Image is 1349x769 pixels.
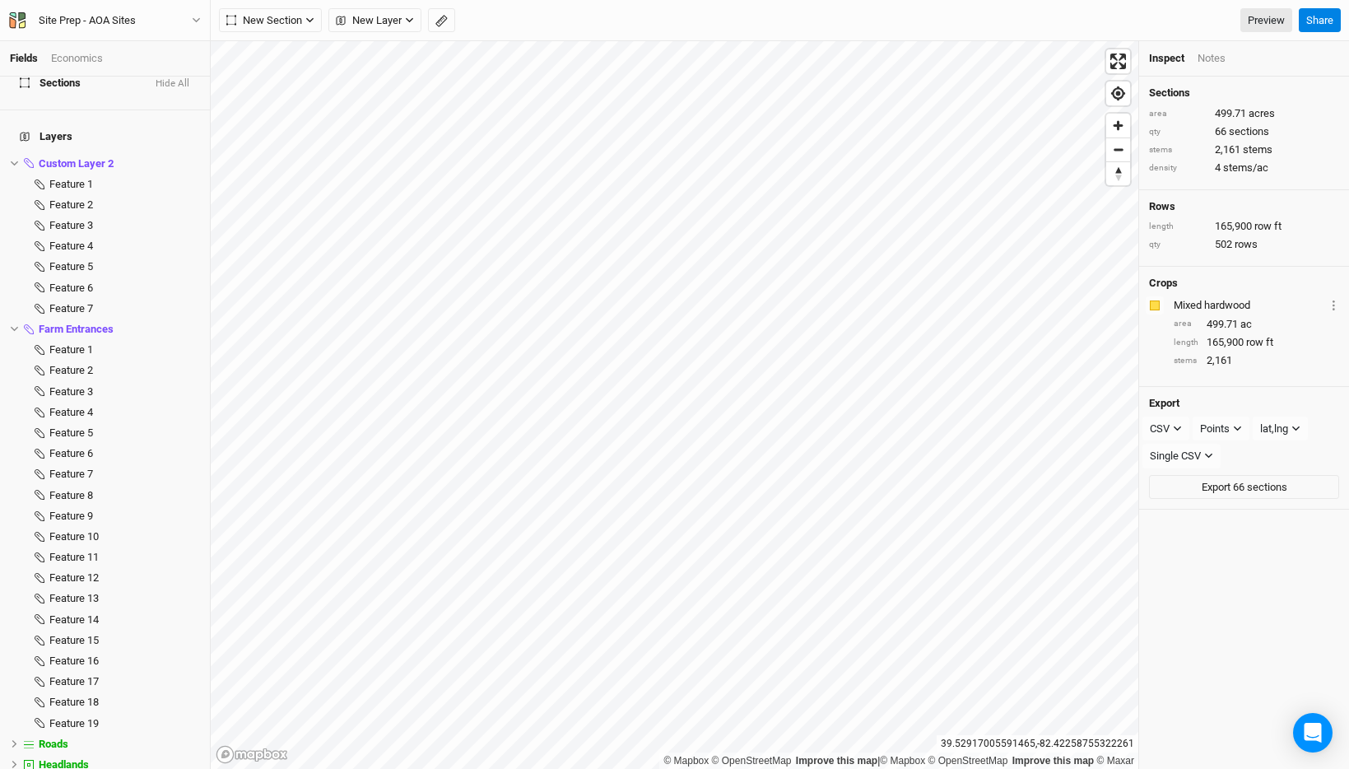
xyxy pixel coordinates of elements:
[1149,124,1339,139] div: 66
[49,530,200,543] div: Feature 10
[51,51,103,66] div: Economics
[10,120,200,153] h4: Layers
[49,530,99,543] span: Feature 10
[49,260,93,273] span: Feature 5
[1096,755,1134,767] a: Maxar
[1106,49,1130,73] button: Enter fullscreen
[328,8,421,33] button: New Layer
[216,745,288,764] a: Mapbox logo
[1149,239,1207,251] div: qty
[1254,219,1282,234] span: row ft
[49,510,200,523] div: Feature 9
[39,323,114,335] span: Farm Entrances
[49,696,99,708] span: Feature 18
[49,178,200,191] div: Feature 1
[39,12,136,29] div: Site Prep - AOA Sites
[49,302,93,315] span: Feature 7
[226,12,302,29] span: New Section
[49,551,200,564] div: Feature 11
[1149,237,1339,252] div: 502
[1106,114,1130,137] button: Zoom in
[49,219,200,232] div: Feature 3
[49,198,93,211] span: Feature 2
[49,178,93,190] span: Feature 1
[1150,421,1170,437] div: CSV
[1223,161,1268,175] span: stems/ac
[49,571,99,584] span: Feature 12
[20,77,81,91] span: Sections
[937,735,1138,753] div: 39.52917005591465 , -82.42258755322261
[49,489,200,502] div: Feature 8
[1149,397,1339,410] h4: Export
[1149,106,1339,121] div: 499.71
[219,8,322,33] button: New Section
[39,157,200,170] div: Custom Layer 2
[49,406,200,419] div: Feature 4
[49,385,93,398] span: Feature 3
[880,755,925,767] a: Mapbox
[49,634,99,646] span: Feature 15
[1149,162,1207,175] div: density
[49,364,200,377] div: Feature 2
[1328,296,1339,315] button: Crop Usage
[1174,317,1339,332] div: 499.71
[1012,755,1094,767] a: Improve this map
[49,592,99,604] span: Feature 13
[1149,108,1207,120] div: area
[663,755,709,767] a: Mapbox
[1174,353,1339,368] div: 2,161
[49,717,99,729] span: Feature 19
[1150,448,1201,464] div: Single CSV
[1106,82,1130,105] button: Find my location
[49,364,93,376] span: Feature 2
[49,592,200,605] div: Feature 13
[8,12,202,30] button: Site Prep - AOA Sites
[49,406,93,418] span: Feature 4
[1149,200,1339,213] h4: Rows
[49,447,93,459] span: Feature 6
[1142,417,1189,441] button: CSV
[1142,444,1221,468] button: Single CSV
[1246,335,1273,350] span: row ft
[1174,335,1339,350] div: 165,900
[1253,417,1308,441] button: lat,lng
[10,52,38,64] a: Fields
[1299,8,1341,33] button: Share
[1106,138,1130,161] span: Zoom out
[1149,142,1339,157] div: 2,161
[1174,355,1198,367] div: stems
[49,717,200,730] div: Feature 19
[49,655,99,667] span: Feature 16
[49,613,200,627] div: Feature 14
[49,468,200,481] div: Feature 7
[49,634,200,647] div: Feature 15
[49,240,200,253] div: Feature 4
[1240,8,1292,33] a: Preview
[1198,51,1226,66] div: Notes
[336,12,402,29] span: New Layer
[1149,144,1207,156] div: stems
[49,675,200,688] div: Feature 17
[49,343,200,357] div: Feature 1
[1293,713,1333,753] div: Open Intercom Messenger
[49,489,93,501] span: Feature 8
[1174,298,1325,313] div: Mixed hardwood
[796,755,877,767] a: Improve this map
[49,343,93,356] span: Feature 1
[49,696,200,709] div: Feature 18
[39,738,68,750] span: Roads
[1240,317,1252,332] span: ac
[663,753,1134,769] div: |
[49,198,200,212] div: Feature 2
[49,675,99,687] span: Feature 17
[49,655,200,668] div: Feature 16
[39,738,200,751] div: Roads
[1149,51,1184,66] div: Inspect
[1149,475,1339,500] button: Export 66 sections
[49,426,93,439] span: Feature 5
[1200,421,1230,437] div: Points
